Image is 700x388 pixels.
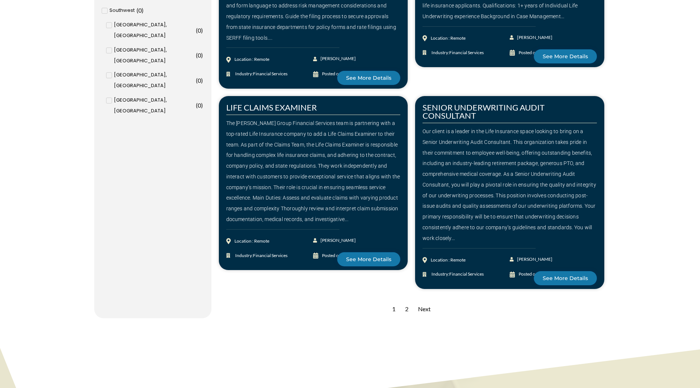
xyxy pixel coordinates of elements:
[201,52,203,59] span: )
[109,5,135,16] span: Southwest
[423,102,545,121] a: SENIOR UNDERWRITING AUDIT CONSULTANT
[196,102,198,109] span: (
[510,32,553,43] a: [PERSON_NAME]
[414,300,434,318] div: Next
[510,254,553,265] a: [PERSON_NAME]
[226,102,317,112] a: LIFE CLAIMS EXAMINER
[543,276,588,281] span: See More Details
[515,32,552,43] span: [PERSON_NAME]
[234,236,269,247] div: Location : Remote
[114,45,194,66] span: [GEOGRAPHIC_DATA], [GEOGRAPHIC_DATA]
[401,300,412,318] div: 2
[137,7,138,14] span: (
[201,77,203,84] span: )
[534,49,597,63] a: See More Details
[423,126,597,244] div: Our client is a leader in the Life Insurance space looking to bring on a Senior Underwriting Audi...
[543,54,588,59] span: See More Details
[319,235,356,246] span: [PERSON_NAME]
[196,77,198,84] span: (
[196,27,198,34] span: (
[431,33,466,44] div: Location : Remote
[313,235,356,246] a: [PERSON_NAME]
[346,257,391,262] span: See More Details
[196,52,198,59] span: (
[198,52,201,59] span: 0
[515,254,552,265] span: [PERSON_NAME]
[346,75,391,80] span: See More Details
[337,71,400,85] a: See More Details
[234,54,269,65] div: Location : Remote
[226,118,401,225] div: The [PERSON_NAME] Group Financial Services team is partnering with a top-rated Life Insurance com...
[114,20,194,41] span: [GEOGRAPHIC_DATA], [GEOGRAPHIC_DATA]
[114,70,194,91] span: [GEOGRAPHIC_DATA], [GEOGRAPHIC_DATA]
[114,95,194,116] span: [GEOGRAPHIC_DATA], [GEOGRAPHIC_DATA]
[198,77,201,84] span: 0
[337,252,400,266] a: See More Details
[138,7,142,14] span: 0
[142,7,144,14] span: )
[198,27,201,34] span: 0
[313,53,356,64] a: [PERSON_NAME]
[388,300,399,318] div: 1
[431,255,466,266] div: Location : Remote
[201,27,203,34] span: )
[198,102,201,109] span: 0
[201,102,203,109] span: )
[319,53,356,64] span: [PERSON_NAME]
[534,271,597,285] a: See More Details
